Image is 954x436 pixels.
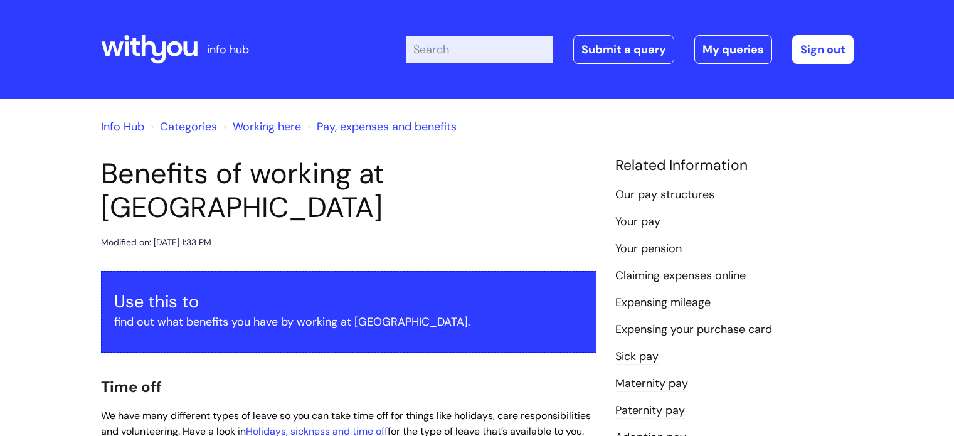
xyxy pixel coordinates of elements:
[615,376,688,392] a: Maternity pay
[615,349,659,365] a: Sick pay
[694,35,772,64] a: My queries
[406,35,854,64] div: | -
[615,241,682,257] a: Your pension
[615,187,714,203] a: Our pay structures
[114,312,583,332] p: find out what benefits you have by working at [GEOGRAPHIC_DATA].
[406,36,553,63] input: Search
[114,292,583,312] h3: Use this to
[160,119,217,134] a: Categories
[147,117,217,137] li: Solution home
[615,322,772,338] a: Expensing your purchase card
[207,40,249,60] p: info hub
[304,117,457,137] li: Pay, expenses and benefits
[573,35,674,64] a: Submit a query
[101,157,596,225] h1: Benefits of working at [GEOGRAPHIC_DATA]
[615,403,685,419] a: Paternity pay
[101,235,211,250] div: Modified on: [DATE] 1:33 PM
[615,268,746,284] a: Claiming expenses online
[615,157,854,174] h4: Related Information
[233,119,301,134] a: Working here
[615,295,711,311] a: Expensing mileage
[317,119,457,134] a: Pay, expenses and benefits
[101,119,144,134] a: Info Hub
[615,214,660,230] a: Your pay
[792,35,854,64] a: Sign out
[101,377,162,396] span: Time off
[220,117,301,137] li: Working here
